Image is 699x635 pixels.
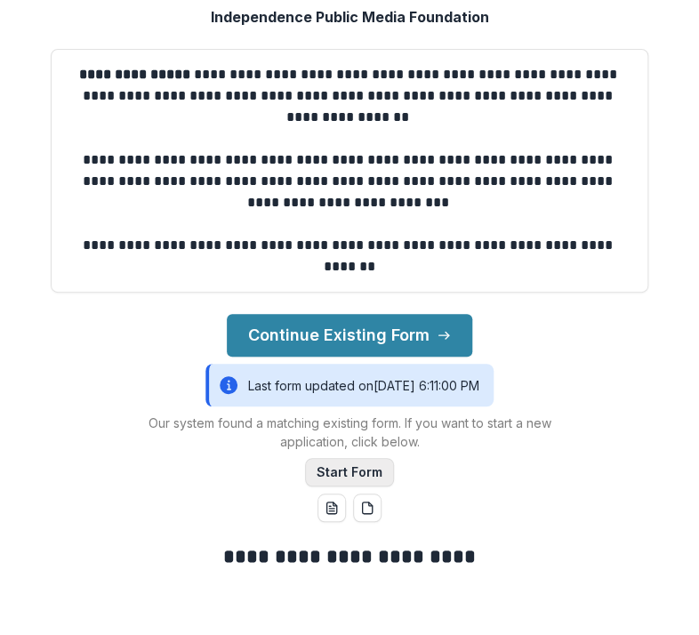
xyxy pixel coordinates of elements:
p: Our system found a matching existing form. If you want to start a new application, click below. [131,414,567,451]
button: pdf-download [353,494,382,522]
button: Continue Existing Form [227,314,472,357]
p: Independence Public Media Foundation [211,6,489,28]
button: Start Form [305,458,394,486]
div: Last form updated on [DATE] 6:11:00 PM [205,364,494,406]
button: word-download [317,494,346,522]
